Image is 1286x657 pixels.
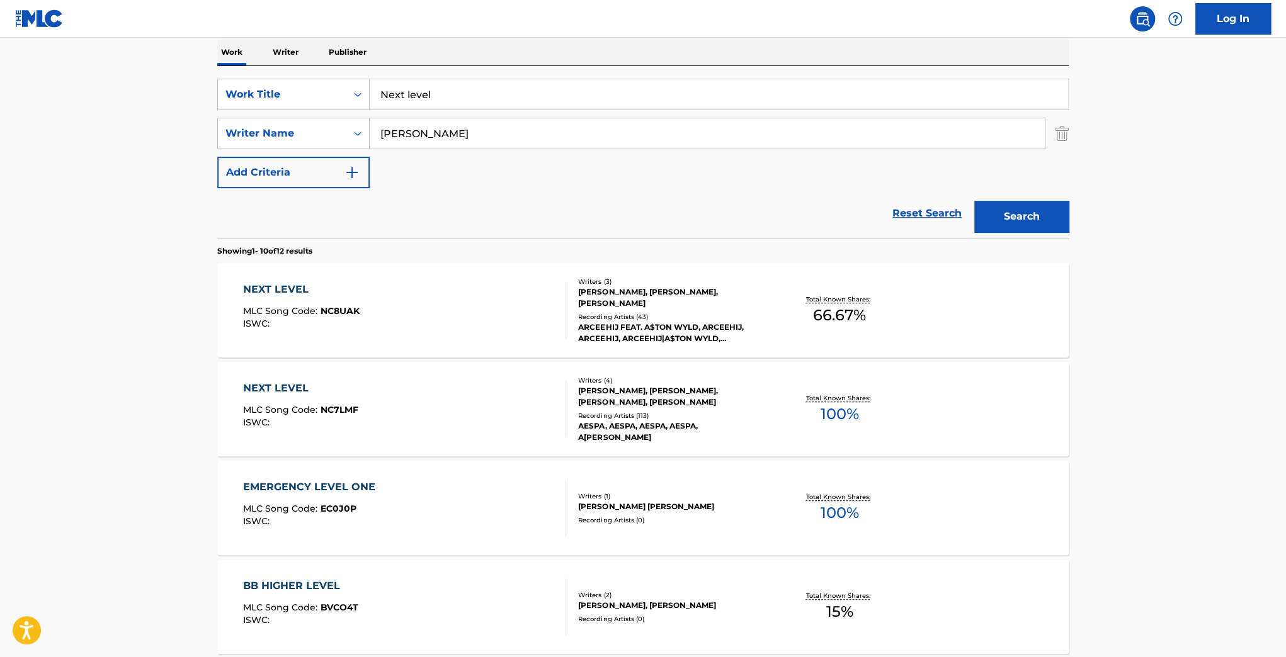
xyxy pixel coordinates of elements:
span: ISWC : [243,515,273,527]
p: Work [217,39,246,65]
div: NEXT LEVEL [243,282,360,297]
div: Recording Artists ( 113 ) [578,411,768,420]
span: ISWC : [243,417,273,428]
div: Writers ( 4 ) [578,376,768,385]
form: Search Form [217,79,1069,239]
div: ARCEEHIJ FEAT. A$TON WYLD, ARCEEHIJ, ARCEEHIJ, ARCEEHIJ|A$TON WYLD, ARCEEHIJ,A$TON WYLD [578,322,768,344]
p: Publisher [325,39,370,65]
button: Search [974,201,1069,232]
span: 15 % [826,600,853,623]
button: Add Criteria [217,157,370,188]
div: Recording Artists ( 0 ) [578,515,768,525]
div: AESPA, AESPA, AESPA, AESPA, A[PERSON_NAME] [578,420,768,443]
span: 66.67 % [813,304,866,327]
div: [PERSON_NAME], [PERSON_NAME], [PERSON_NAME] [578,286,768,309]
div: BB HIGHER LEVEL [243,578,358,593]
img: MLC Logo [15,9,64,28]
span: NC7LMF [321,404,358,415]
div: [PERSON_NAME], [PERSON_NAME], [PERSON_NAME], [PERSON_NAME] [578,385,768,408]
a: BB HIGHER LEVELMLC Song Code:BVCO4TISWC:Writers (2)[PERSON_NAME], [PERSON_NAME]Recording Artists ... [217,559,1069,654]
span: EC0J0P [321,503,356,514]
div: Writers ( 1 ) [578,491,768,501]
img: help [1168,11,1183,26]
div: EMERGENCY LEVEL ONE [243,480,382,495]
p: Writer [269,39,302,65]
a: NEXT LEVELMLC Song Code:NC7LMFISWC:Writers (4)[PERSON_NAME], [PERSON_NAME], [PERSON_NAME], [PERSO... [217,362,1069,456]
img: Delete Criterion [1055,118,1069,149]
span: MLC Song Code : [243,602,321,613]
div: Help [1163,6,1188,31]
span: 100 % [820,403,858,425]
a: EMERGENCY LEVEL ONEMLC Song Code:EC0J0PISWC:Writers (1)[PERSON_NAME] [PERSON_NAME]Recording Artis... [217,461,1069,555]
p: Total Known Shares: [805,393,873,403]
img: 9d2ae6d4665cec9f34b9.svg [344,165,360,180]
a: Log In [1195,3,1271,35]
a: Public Search [1130,6,1155,31]
div: Work Title [225,87,339,102]
div: [PERSON_NAME] [PERSON_NAME] [578,501,768,512]
span: ISWC : [243,614,273,626]
div: Recording Artists ( 0 ) [578,614,768,624]
div: Recording Artists ( 43 ) [578,312,768,322]
p: Total Known Shares: [805,492,873,502]
p: Total Known Shares: [805,295,873,304]
span: MLC Song Code : [243,503,321,514]
div: Writers ( 2 ) [578,590,768,600]
p: Total Known Shares: [805,591,873,600]
div: NEXT LEVEL [243,381,358,396]
div: [PERSON_NAME], [PERSON_NAME] [578,600,768,611]
a: Reset Search [886,199,968,227]
span: BVCO4T [321,602,358,613]
a: NEXT LEVELMLC Song Code:NC8UAKISWC:Writers (3)[PERSON_NAME], [PERSON_NAME], [PERSON_NAME]Recordin... [217,263,1069,357]
span: NC8UAK [321,305,360,317]
p: Showing 1 - 10 of 12 results [217,245,312,257]
div: Writer Name [225,126,339,141]
img: search [1135,11,1150,26]
div: Writers ( 3 ) [578,277,768,286]
span: MLC Song Code : [243,305,321,317]
span: 100 % [820,502,858,524]
span: ISWC : [243,318,273,329]
span: MLC Song Code : [243,404,321,415]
